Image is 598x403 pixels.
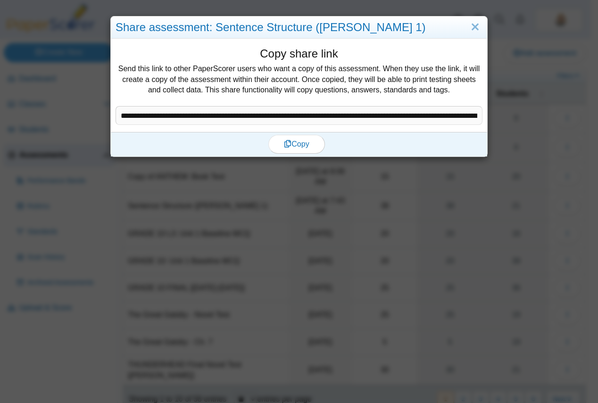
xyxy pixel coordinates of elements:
[116,46,482,106] div: Send this link to other PaperScorer users who want a copy of this assessment. When they use the l...
[284,140,309,148] span: Copy
[468,19,482,35] a: Close
[111,16,487,39] div: Share assessment: Sentence Structure ([PERSON_NAME] 1)
[116,46,482,62] h5: Copy share link
[268,135,325,154] button: Copy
